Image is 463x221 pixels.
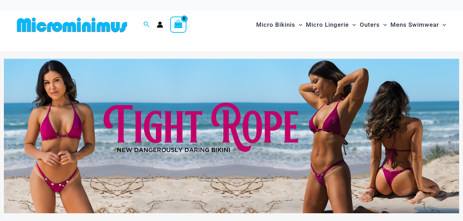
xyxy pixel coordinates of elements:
[14,17,130,33] img: MM SHOP LOGO FLAT
[390,16,439,34] span: Mens Swimwear
[358,14,389,36] a: OutersMenu ToggleMenu Toggle
[256,16,295,34] span: Micro Bikinis
[253,13,449,37] nav: Site Navigation
[380,16,387,34] span: Menu Toggle
[304,14,358,36] a: Micro LingerieMenu ToggleMenu Toggle
[254,14,304,36] a: Micro BikinisMenu ToggleMenu Toggle
[143,20,150,29] a: Search icon link
[349,16,356,34] span: Menu Toggle
[389,14,448,36] a: Mens SwimwearMenu ToggleMenu Toggle
[170,17,186,33] a: View Shopping Cart, empty
[295,16,302,34] span: Menu Toggle
[439,16,446,34] span: Menu Toggle
[360,16,380,34] span: Outers
[306,16,349,34] span: Micro Lingerie
[157,21,163,28] a: Account icon link
[4,59,459,213] img: Tight Rope Pink Bikini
